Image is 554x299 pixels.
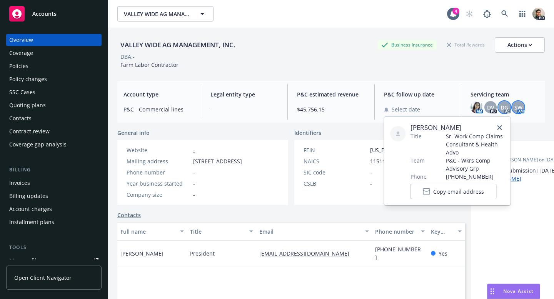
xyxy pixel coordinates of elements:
[514,103,522,111] span: SW
[32,11,57,17] span: Accounts
[410,173,427,181] span: Phone
[370,179,372,188] span: -
[127,191,190,199] div: Company size
[304,157,367,165] div: NAICS
[117,40,239,50] div: VALLEY WIDE AG MANAGEMENT, INC.
[370,157,465,165] span: 115116 - Farm Management Services
[193,168,195,176] span: -
[479,6,495,22] a: Report a Bug
[9,190,48,202] div: Billing updates
[431,228,453,236] div: Key contact
[6,47,102,59] a: Coverage
[372,222,427,241] button: Phone number
[446,132,504,156] span: Sr. Work Comp Claims Consultant & Health Advo
[6,60,102,72] a: Policies
[6,138,102,151] a: Coverage gap analysis
[127,168,190,176] div: Phone number
[6,166,102,174] div: Billing
[120,249,164,257] span: [PERSON_NAME]
[190,228,245,236] div: Title
[487,284,497,299] div: Drag to move
[471,90,539,98] span: Servicing team
[9,60,28,72] div: Policies
[117,222,187,241] button: Full name
[14,274,72,282] span: Open Client Navigator
[123,90,192,98] span: Account type
[190,249,215,257] span: President
[120,53,135,61] div: DBA: -
[210,105,279,113] span: -
[6,125,102,138] a: Contract review
[6,112,102,125] a: Contacts
[193,179,195,188] span: -
[495,123,504,132] a: close
[259,228,360,236] div: Email
[532,8,545,20] img: photo
[443,40,489,50] div: Total Rewards
[410,123,504,132] span: [PERSON_NAME]
[210,90,279,98] span: Legal entity type
[6,203,102,215] a: Account charges
[6,86,102,98] a: SSC Cases
[6,244,102,251] div: Tools
[9,203,52,215] div: Account charges
[6,177,102,189] a: Invoices
[375,246,421,261] a: [PHONE_NUMBER]
[410,184,497,199] button: Copy email address
[117,211,141,219] a: Contacts
[6,3,102,25] a: Accounts
[428,222,465,241] button: Key contact
[495,37,545,53] button: Actions
[9,47,33,59] div: Coverage
[497,6,512,22] a: Search
[6,73,102,85] a: Policy changes
[433,188,484,196] span: Copy email address
[487,284,540,299] button: Nova Assist
[6,34,102,46] a: Overview
[9,73,47,85] div: Policy changes
[297,105,365,113] span: $45,756.15
[9,112,32,125] div: Contacts
[193,146,195,154] a: -
[439,249,447,257] span: Yes
[501,103,508,111] span: DG
[117,6,214,22] button: VALLEY WIDE AG MANAGEMENT, INC.
[9,138,67,151] div: Coverage gap analysis
[193,191,195,199] span: -
[503,288,534,294] span: Nova Assist
[462,6,477,22] a: Start snowing
[375,228,416,236] div: Phone number
[9,177,30,189] div: Invoices
[446,156,504,173] span: P&C - Wkrs Comp Advisory Grp
[127,179,190,188] div: Year business started
[187,222,257,241] button: Title
[123,105,192,113] span: P&C - Commercial lines
[304,168,367,176] div: SIC code
[384,90,452,98] span: P&C follow up date
[487,103,494,111] span: DV
[127,157,190,165] div: Mailing address
[392,105,420,113] span: Select date
[117,129,150,137] span: General info
[6,254,102,267] a: Manage files
[370,146,480,154] span: [US_EMPLOYER_IDENTIFICATION_NUMBER]
[256,222,372,241] button: Email
[120,61,179,68] span: Farm Labor Contractor
[471,101,483,113] img: photo
[127,146,190,154] div: Website
[193,157,242,165] span: [STREET_ADDRESS]
[6,99,102,111] a: Quoting plans
[410,156,425,164] span: Team
[6,190,102,202] a: Billing updates
[6,216,102,228] a: Installment plans
[446,173,504,181] span: [PHONE_NUMBER]
[377,40,437,50] div: Business Insurance
[370,168,372,176] span: -
[120,228,175,236] div: Full name
[9,86,35,98] div: SSC Cases
[410,132,422,140] span: Title
[9,216,54,228] div: Installment plans
[452,8,459,15] div: 4
[304,179,367,188] div: CSLB
[124,10,190,18] span: VALLEY WIDE AG MANAGEMENT, INC.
